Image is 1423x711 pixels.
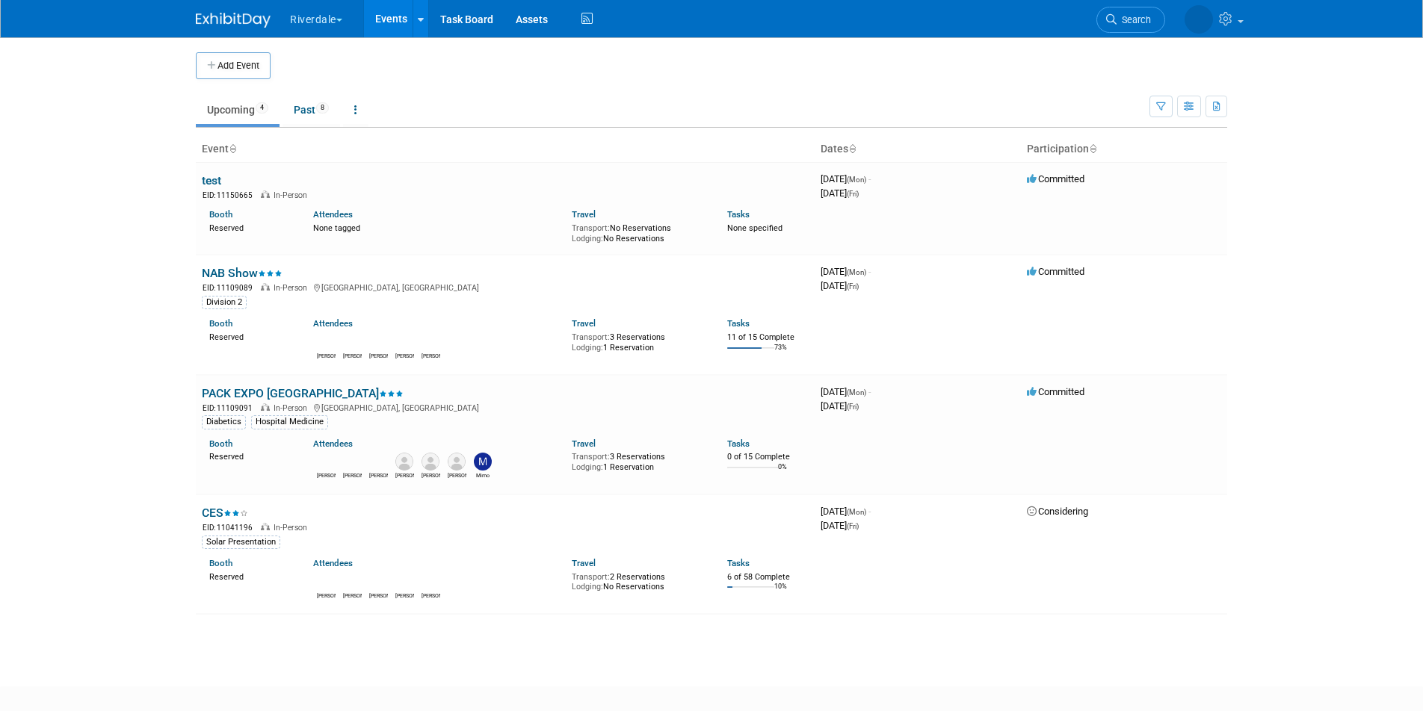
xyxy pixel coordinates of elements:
[821,187,859,199] span: [DATE]
[422,573,439,591] img: Richard Talbot
[196,137,815,162] th: Event
[847,268,866,276] span: (Mon)
[395,573,413,591] img: Mason Test Account
[317,591,336,600] div: John doe
[395,471,414,479] div: Naomi Lapaglia
[209,558,232,568] a: Booth
[572,438,596,449] a: Travel
[572,452,610,462] span: Transport:
[196,96,280,124] a: Upcoming4
[343,471,362,479] div: Martha Smith
[202,535,280,549] div: Solar Presentation
[209,318,232,329] a: Booth
[283,96,340,124] a: Past8
[572,329,705,353] div: 3 Reservations 1 Reservation
[369,471,388,479] div: Mason Test Account
[203,404,259,412] span: EID: 11109091
[868,173,871,184] span: -
[572,234,603,243] span: Lodging:
[847,282,859,291] span: (Fri)
[317,471,336,479] div: Richard Talbot
[202,506,248,520] a: CES
[572,220,705,243] div: No Reservations No Reservations
[572,209,596,220] a: Travel
[202,173,221,187] a: test
[847,508,866,516] span: (Mon)
[1021,137,1227,162] th: Participation
[369,333,387,351] img: Martha Smith
[313,438,353,449] a: Attendees
[868,266,871,277] span: -
[448,453,466,471] img: Jim Coleman
[821,520,859,531] span: [DATE]
[343,573,361,591] img: Luke Baker
[848,143,856,155] a: Sort by Start Date
[727,332,809,343] div: 11 of 15 Complete
[203,191,259,199] span: EID: 11150665
[343,333,361,351] img: Luke Baker
[774,344,787,364] td: 73%
[474,453,492,471] img: Mimo Misom
[395,351,414,360] div: Mason Test Account
[261,523,270,530] img: In-Person Event
[1185,5,1213,34] img: Mason Test Account
[1117,14,1151,25] span: Search
[369,591,388,600] div: Martha Smith
[572,462,603,472] span: Lodging:
[229,143,236,155] a: Sort by Event Name
[261,403,270,411] img: In-Person Event
[209,329,291,343] div: Reserved
[774,583,787,603] td: 10%
[395,333,413,351] img: Mason Test Account
[572,558,596,568] a: Travel
[847,176,866,184] span: (Mon)
[209,220,291,234] div: Reserved
[261,190,270,198] img: In-Person Event
[369,453,387,471] img: Mason Test Account
[1027,506,1088,517] span: Considering
[422,591,440,600] div: Richard Talbot
[572,449,705,472] div: 3 Reservations 1 Reservation
[202,386,404,400] a: PACK EXPO [GEOGRAPHIC_DATA]
[572,569,705,592] div: 2 Reservations No Reservations
[727,572,809,583] div: 6 of 58 Complete
[343,351,362,360] div: Luke Baker
[251,415,328,429] div: Hospital Medicine
[395,591,414,600] div: Mason Test Account
[317,453,335,471] img: Richard Talbot
[727,318,750,329] a: Tasks
[313,209,353,220] a: Attendees
[316,102,329,114] span: 8
[196,13,271,28] img: ExhibitDay
[847,388,866,397] span: (Mon)
[196,52,271,79] button: Add Event
[209,209,232,220] a: Booth
[474,471,493,479] div: Mimo Misom
[572,572,610,582] span: Transport:
[1027,266,1084,277] span: Committed
[317,351,336,360] div: John doe
[313,318,353,329] a: Attendees
[274,283,312,293] span: In-Person
[209,438,232,449] a: Booth
[727,438,750,449] a: Tasks
[1027,173,1084,184] span: Committed
[313,220,561,234] div: None tagged
[572,343,603,353] span: Lodging:
[821,386,871,397] span: [DATE]
[369,573,387,591] img: Martha Smith
[572,582,603,592] span: Lodging:
[317,573,335,591] img: John doe
[202,296,247,309] div: Division 2
[1096,7,1165,33] a: Search
[727,209,750,220] a: Tasks
[313,558,353,568] a: Attendees
[202,401,809,414] div: [GEOGRAPHIC_DATA], [GEOGRAPHIC_DATA]
[343,453,361,471] img: Martha Smith
[821,173,871,184] span: [DATE]
[422,471,440,479] div: Joe Smith
[868,506,871,517] span: -
[202,415,246,429] div: Diabetics
[422,333,439,351] img: Richard Talbot
[274,523,312,533] span: In-Person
